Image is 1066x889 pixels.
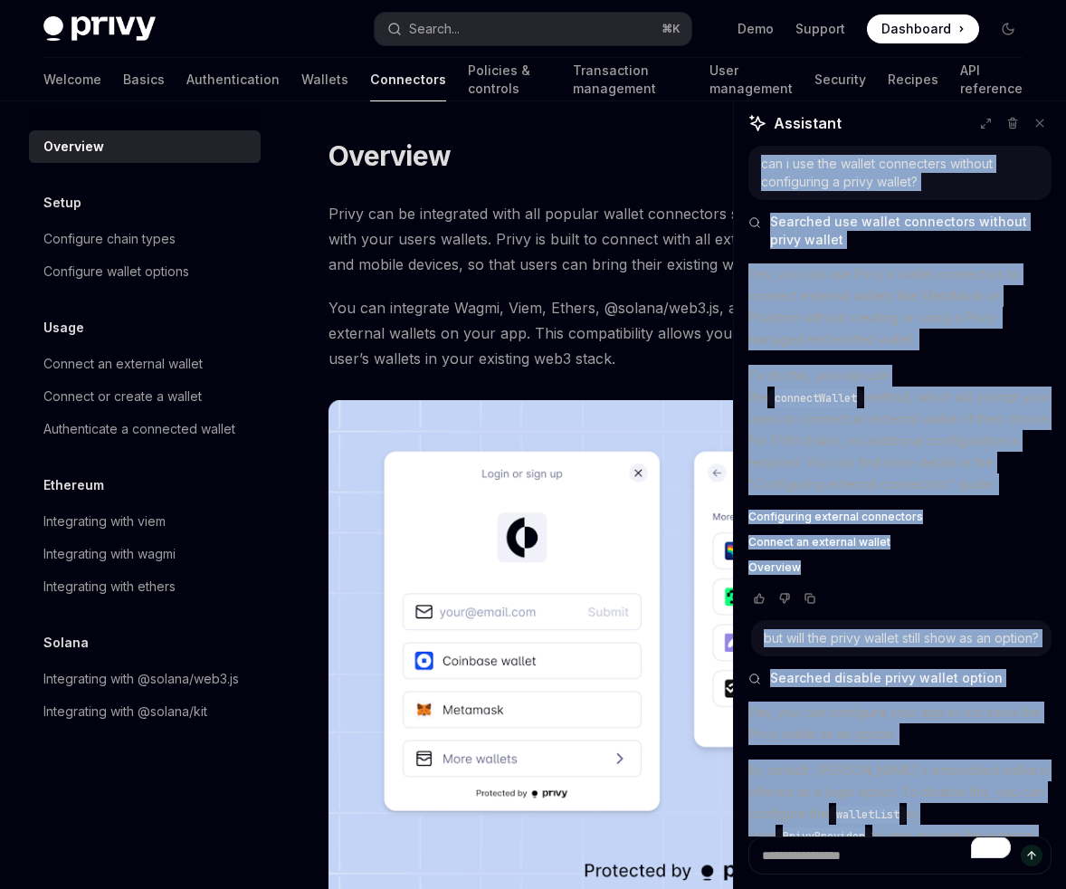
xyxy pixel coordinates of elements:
a: Integrating with viem [29,505,261,538]
a: User management [709,58,793,101]
a: Overview [748,560,1052,575]
a: Configure chain types [29,223,261,255]
span: Overview [748,560,801,575]
h5: Usage [43,317,84,339]
a: Authenticate a connected wallet [29,413,261,445]
h1: Overview [328,139,451,172]
a: Dashboard [867,14,979,43]
a: Integrating with @solana/kit [29,695,261,728]
a: Integrating with ethers [29,570,261,603]
span: Dashboard [881,20,951,38]
a: Wallets [301,58,348,101]
a: Overview [29,130,261,163]
a: Security [814,58,866,101]
a: Connectors [370,58,446,101]
div: Overview [43,136,104,158]
span: Searched disable privy wallet option [770,669,1003,687]
a: Configure wallet options [29,255,261,288]
p: Yes, you can configure your app to not show the Privy wallet as an option. [748,702,1052,745]
a: Connect an external wallet [748,535,1052,550]
a: Policies & controls [468,58,551,101]
p: To do this, you can use the method, which will prompt your users to connect an external wallet of... [748,365,1052,495]
div: Integrating with viem [43,511,166,532]
button: Searched use wallet connectors without privy wallet [748,213,1052,249]
a: Connect or create a wallet [29,380,261,413]
a: Integrating with @solana/web3.js [29,663,261,695]
span: Privy can be integrated with all popular wallet connectors so your application can easily interfa... [328,201,1033,277]
h5: Solana [43,632,89,654]
a: Recipes [888,58,938,101]
a: Transaction management [573,58,688,101]
button: Searched disable privy wallet option [748,669,1052,687]
span: walletList [836,808,899,822]
div: Integrating with wagmi [43,543,176,565]
span: connectWallet [775,391,857,406]
button: Toggle dark mode [994,14,1023,43]
span: Searched use wallet connectors without privy wallet [770,213,1052,249]
div: Search... [409,18,460,40]
a: API reference [960,58,1023,101]
div: Integrating with ethers [43,576,176,597]
a: Basics [123,58,165,101]
img: dark logo [43,16,156,42]
div: but will the privy wallet still show as an option? [764,629,1039,647]
div: Connect or create a wallet [43,386,202,407]
h5: Ethereum [43,474,104,496]
div: Integrating with @solana/web3.js [43,668,239,690]
div: can i use the wallet connecters without configuring a privy wallet? [761,155,1039,191]
div: Integrating with @solana/kit [43,701,207,722]
a: Support [795,20,845,38]
div: Configure chain types [43,228,176,250]
a: Connect an external wallet [29,348,261,380]
span: Connect an external wallet [748,535,890,550]
h5: Setup [43,192,81,214]
div: Connect an external wallet [43,353,203,375]
span: Assistant [774,112,842,134]
p: Yes, you can use Privy's wallet connectors to connect external wallets like MetaMask or Phantom w... [748,263,1052,350]
button: Search...⌘K [375,13,691,45]
a: Demo [738,20,774,38]
span: Configuring external connectors [748,510,923,524]
a: Configuring external connectors [748,510,1052,524]
span: ⌘ K [661,22,681,36]
div: Authenticate a connected wallet [43,418,235,440]
a: Integrating with wagmi [29,538,261,570]
a: Welcome [43,58,101,101]
span: You can integrate Wagmi, Viem, Ethers, @solana/web3.js, and web3swift to manage embedded or exter... [328,295,1033,371]
div: Configure wallet options [43,261,189,282]
a: Authentication [186,58,280,101]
